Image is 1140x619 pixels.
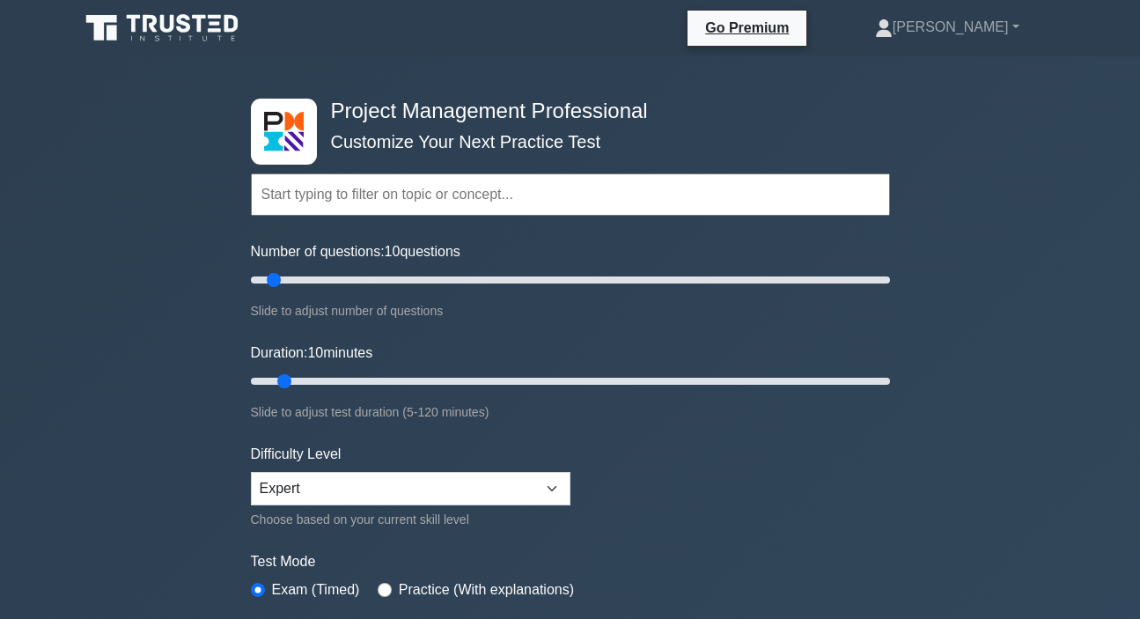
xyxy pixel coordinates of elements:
[251,173,890,216] input: Start typing to filter on topic or concept...
[251,551,890,572] label: Test Mode
[251,241,460,262] label: Number of questions: questions
[307,345,323,360] span: 10
[695,17,799,39] a: Go Premium
[385,244,401,259] span: 10
[251,444,342,465] label: Difficulty Level
[251,343,373,364] label: Duration: minutes
[251,509,570,530] div: Choose based on your current skill level
[399,579,574,601] label: Practice (With explanations)
[324,99,804,124] h4: Project Management Professional
[272,579,360,601] label: Exam (Timed)
[833,10,1062,45] a: [PERSON_NAME]
[251,300,890,321] div: Slide to adjust number of questions
[251,402,890,423] div: Slide to adjust test duration (5-120 minutes)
